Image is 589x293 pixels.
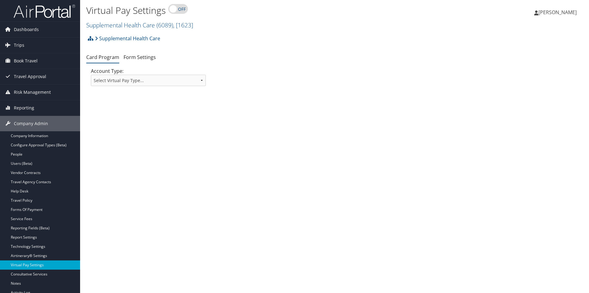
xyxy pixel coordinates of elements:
h1: Virtual Pay Settings [86,4,417,17]
span: Book Travel [14,53,38,69]
a: Supplemental Health Care [95,32,160,45]
span: [PERSON_NAME] [538,9,577,16]
a: Card Program [86,54,119,61]
span: Reporting [14,100,34,116]
span: Trips [14,38,24,53]
span: Dashboards [14,22,39,37]
a: Supplemental Health Care [86,21,193,29]
span: Travel Approval [14,69,46,84]
a: [PERSON_NAME] [534,3,583,22]
a: Form Settings [124,54,156,61]
span: , [ 1623 ] [173,21,193,29]
span: ( 6089 ) [156,21,173,29]
div: Account Type: [86,67,210,91]
img: airportal-logo.png [14,4,75,18]
span: Risk Management [14,85,51,100]
span: Company Admin [14,116,48,131]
